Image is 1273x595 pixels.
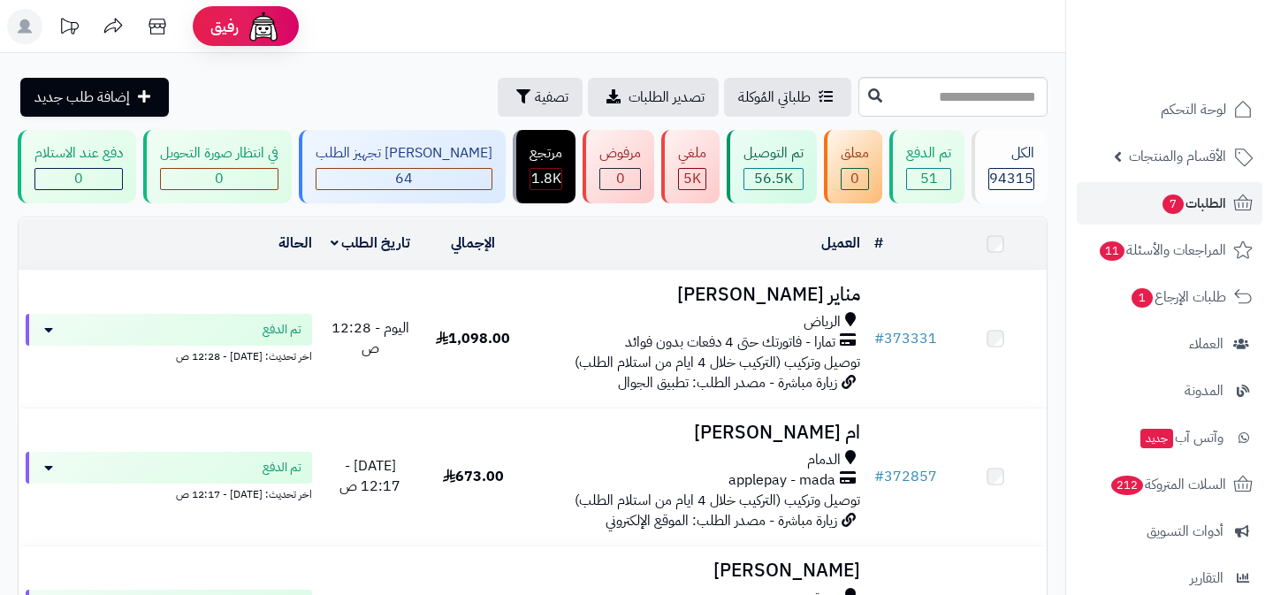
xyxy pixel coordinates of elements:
[531,285,859,305] h3: مناير [PERSON_NAME]
[821,233,860,254] a: العميل
[160,143,278,164] div: في انتظار صورة التحويل
[1109,472,1226,497] span: السلات المتروكة
[1077,416,1262,459] a: وآتس آبجديد
[842,169,868,189] div: 0
[1111,476,1143,495] span: 212
[1130,285,1226,309] span: طلبات الإرجاع
[443,466,504,487] span: 673.00
[498,78,583,117] button: تصفية
[606,510,837,531] span: زيارة مباشرة - مصدر الطلب: الموقع الإلكتروني
[723,130,820,203] a: تم التوصيل 56.5K
[1100,241,1124,261] span: 11
[14,130,140,203] a: دفع عند الاستلام 0
[535,87,568,108] span: تصفية
[316,169,492,189] div: 64
[599,143,641,164] div: مرفوض
[339,455,400,497] span: [DATE] - 12:17 ص
[263,321,301,339] span: تم الدفع
[26,346,312,364] div: اخر تحديث: [DATE] - 12:28 ص
[989,168,1033,189] span: 94315
[530,169,561,189] div: 1806
[1153,47,1256,84] img: logo-2.png
[804,312,841,332] span: الرياض
[683,168,701,189] span: 5K
[215,168,224,189] span: 0
[678,143,706,164] div: ملغي
[1077,510,1262,553] a: أدوات التسويق
[1077,182,1262,225] a: الطلبات7
[395,168,413,189] span: 64
[34,143,123,164] div: دفع عند الاستلام
[1077,323,1262,365] a: العملاء
[625,332,835,353] span: تمارا - فاتورتك حتى 4 دفعات بدون فوائد
[988,143,1034,164] div: الكل
[728,470,835,491] span: applepay - mada
[47,9,91,49] a: تحديثات المنصة
[874,328,937,349] a: #373331
[629,87,705,108] span: تصدير الطلبات
[1132,288,1153,308] span: 1
[1162,195,1184,214] span: 7
[1139,425,1223,450] span: وآتس آب
[743,143,804,164] div: تم التوصيل
[295,130,509,203] a: [PERSON_NAME] تجهيز الطلب 64
[754,168,793,189] span: 56.5K
[588,78,719,117] a: تصدير الطلبات
[531,168,561,189] span: 1.8K
[451,233,495,254] a: الإجمالي
[1077,276,1262,318] a: طلبات الإرجاع1
[1147,519,1223,544] span: أدوات التسويق
[1190,566,1223,591] span: التقارير
[74,168,83,189] span: 0
[618,372,837,393] span: زيارة مباشرة - مصدر الطلب: تطبيق الجوال
[161,169,278,189] div: 0
[679,169,705,189] div: 4954
[332,317,409,359] span: اليوم - 12:28 ص
[874,233,883,254] a: #
[579,130,658,203] a: مرفوض 0
[35,169,122,189] div: 0
[968,130,1051,203] a: الكل94315
[1098,238,1226,263] span: المراجعات والأسئلة
[531,561,859,581] h3: [PERSON_NAME]
[807,450,841,470] span: الدمام
[1077,370,1262,412] a: المدونة
[278,233,312,254] a: الحالة
[906,143,951,164] div: تم الدفع
[530,143,562,164] div: مرتجع
[331,233,411,254] a: تاريخ الطلب
[850,168,859,189] span: 0
[263,459,301,477] span: تم الدفع
[140,130,295,203] a: في انتظار صورة التحويل 0
[575,490,860,511] span: توصيل وتركيب (التركيب خلال 4 ايام من استلام الطلب)
[886,130,968,203] a: تم الدفع 51
[246,9,281,44] img: ai-face.png
[744,169,803,189] div: 56464
[874,466,937,487] a: #372857
[20,78,169,117] a: إضافة طلب جديد
[1185,378,1223,403] span: المدونة
[841,143,869,164] div: معلق
[658,130,723,203] a: ملغي 5K
[874,328,884,349] span: #
[820,130,886,203] a: معلق 0
[531,423,859,443] h3: ام [PERSON_NAME]
[1161,191,1226,216] span: الطلبات
[316,143,492,164] div: [PERSON_NAME] تجهيز الطلب
[1077,229,1262,271] a: المراجعات والأسئلة11
[509,130,579,203] a: مرتجع 1.8K
[724,78,851,117] a: طلباتي المُوكلة
[920,168,938,189] span: 51
[1077,463,1262,506] a: السلات المتروكة212
[1161,97,1226,122] span: لوحة التحكم
[1129,144,1226,169] span: الأقسام والمنتجات
[907,169,950,189] div: 51
[616,168,625,189] span: 0
[575,352,860,373] span: توصيل وتركيب (التركيب خلال 4 ايام من استلام الطلب)
[600,169,640,189] div: 0
[874,466,884,487] span: #
[34,87,130,108] span: إضافة طلب جديد
[436,328,510,349] span: 1,098.00
[210,16,239,37] span: رفيق
[1077,88,1262,131] a: لوحة التحكم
